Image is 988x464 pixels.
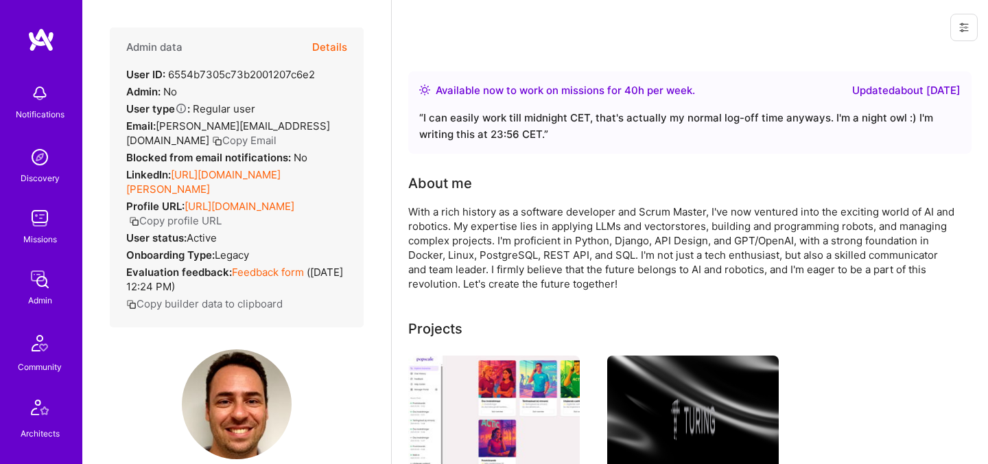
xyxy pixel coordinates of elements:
[23,327,56,360] img: Community
[129,216,139,227] i: icon Copy
[129,213,222,228] button: Copy profile URL
[419,110,961,143] div: “ I can easily work till midnight CET, that's actually my normal log-off time anyways. I'm a nigh...
[408,318,462,339] div: Projects
[187,231,217,244] span: Active
[126,67,315,82] div: 6554b7305c73b2001207c6e2
[16,107,64,121] div: Notifications
[18,360,62,374] div: Community
[126,119,156,132] strong: Email:
[126,248,215,262] strong: Onboarding Type:
[126,119,330,147] span: [PERSON_NAME][EMAIL_ADDRESS][DOMAIN_NAME]
[312,27,347,67] button: Details
[28,293,52,308] div: Admin
[212,133,277,148] button: Copy Email
[436,82,695,99] div: Available now to work on missions for h per week .
[126,84,177,99] div: No
[126,266,232,279] strong: Evaluation feedback:
[26,143,54,171] img: discovery
[408,205,957,291] div: With a rich history as a software developer and Scrum Master, I've now ventured into the exciting...
[175,102,187,115] i: Help
[624,84,638,97] span: 40
[126,102,190,115] strong: User type :
[185,200,294,213] a: [URL][DOMAIN_NAME]
[26,205,54,232] img: teamwork
[212,136,222,146] i: icon Copy
[126,102,255,116] div: Regular user
[26,266,54,293] img: admin teamwork
[126,151,294,164] strong: Blocked from email notifications:
[126,231,187,244] strong: User status:
[126,168,281,196] a: [URL][DOMAIN_NAME][PERSON_NAME]
[852,82,961,99] div: Updated about [DATE]
[27,27,55,52] img: logo
[21,171,60,185] div: Discovery
[21,426,60,441] div: Architects
[23,232,57,246] div: Missions
[408,173,472,194] div: About me
[419,84,430,95] img: Availability
[232,266,304,279] a: Feedback form
[26,80,54,107] img: bell
[182,349,292,459] img: User Avatar
[126,297,283,311] button: Copy builder data to clipboard
[23,393,56,426] img: Architects
[126,265,347,294] div: ( [DATE] 12:24 PM )
[671,398,715,442] img: Company logo
[126,299,137,310] i: icon Copy
[126,68,165,81] strong: User ID:
[126,85,161,98] strong: Admin:
[126,168,171,181] strong: LinkedIn:
[215,248,249,262] span: legacy
[126,41,183,54] h4: Admin data
[126,200,185,213] strong: Profile URL:
[126,150,307,165] div: No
